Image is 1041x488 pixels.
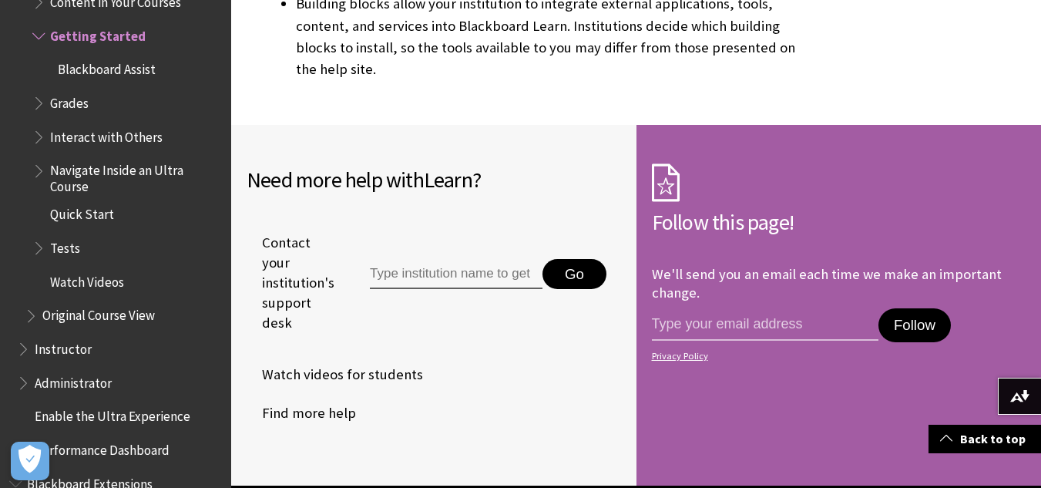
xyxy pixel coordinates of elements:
[50,235,80,256] span: Tests
[247,402,356,425] a: Find more help
[652,163,680,202] img: Subscription Icon
[50,158,220,194] span: Navigate Inside an Ultra Course
[50,90,89,111] span: Grades
[929,425,1041,453] a: Back to top
[247,163,621,196] h2: Need more help with ?
[652,265,1002,301] p: We'll send you an email each time we make an important change.
[35,437,170,458] span: Performance Dashboard
[35,336,92,357] span: Instructor
[35,404,190,425] span: Enable the Ultra Experience
[424,166,472,194] span: Learn
[50,124,163,145] span: Interact with Others
[652,206,1026,238] h2: Follow this page!
[50,23,146,44] span: Getting Started
[652,308,878,341] input: email address
[58,57,156,78] span: Blackboard Assist
[370,259,542,290] input: Type institution name to get support
[542,259,606,290] button: Go
[42,303,155,324] span: Original Course View
[50,202,114,223] span: Quick Start
[35,370,112,391] span: Administrator
[652,351,1022,362] a: Privacy Policy
[50,269,124,290] span: Watch Videos
[247,363,423,386] a: Watch videos for students
[878,308,951,342] button: Follow
[247,233,334,334] span: Contact your institution's support desk
[11,442,49,480] button: Open Preferences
